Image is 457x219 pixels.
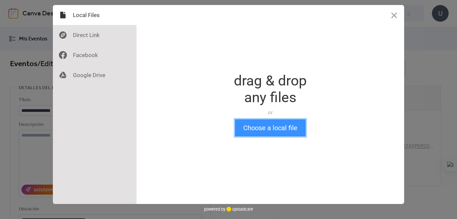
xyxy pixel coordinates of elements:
[53,65,136,85] div: Google Drive
[225,207,253,212] a: uploadcare
[235,119,306,137] button: Choose a local file
[53,45,136,65] div: Facebook
[234,72,307,106] div: drag & drop any files
[204,204,253,214] div: powered by
[384,5,404,25] button: Close
[234,109,307,116] div: or
[53,5,136,25] div: Local Files
[53,25,136,45] div: Direct Link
